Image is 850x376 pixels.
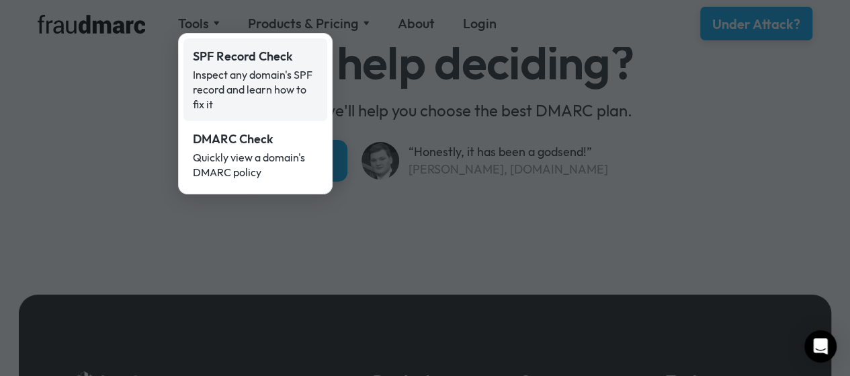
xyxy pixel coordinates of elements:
[183,121,327,189] a: DMARC CheckQuickly view a domain's DMARC policy
[178,33,333,194] nav: Tools
[804,330,837,363] div: Open Intercom Messenger
[193,48,318,65] div: SPF Record Check
[183,38,327,121] a: SPF Record CheckInspect any domain's SPF record and learn how to fix it
[193,67,318,112] div: Inspect any domain's SPF record and learn how to fix it
[193,130,318,148] div: DMARC Check
[193,150,318,180] div: Quickly view a domain's DMARC policy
